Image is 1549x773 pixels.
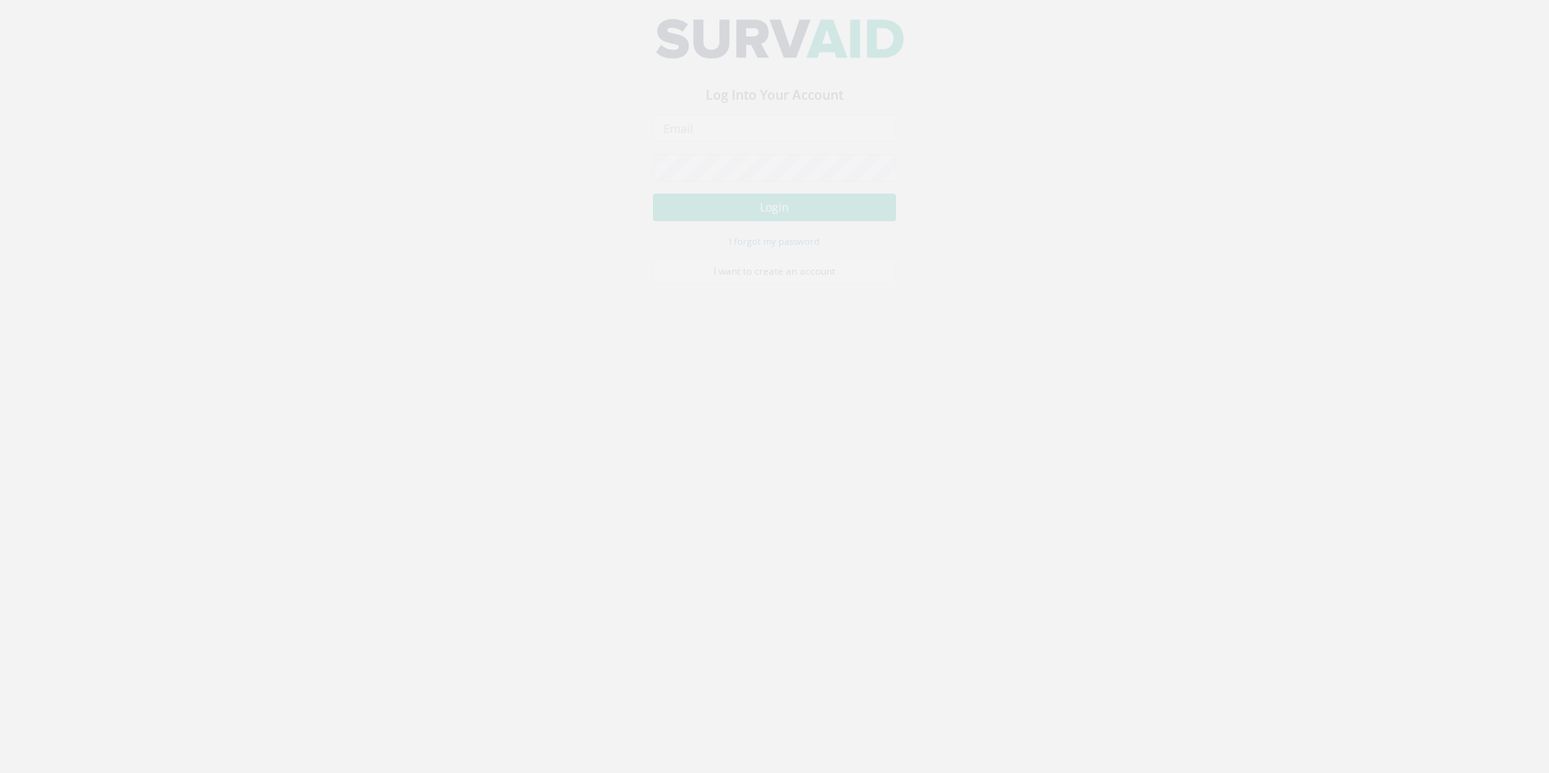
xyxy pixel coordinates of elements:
[653,128,896,156] input: Email
[729,249,820,261] small: I forgot my password
[653,273,896,297] a: I want to create an account
[653,102,896,117] h3: Log Into Your Account
[653,207,896,235] button: Login
[729,247,820,262] a: I forgot my password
